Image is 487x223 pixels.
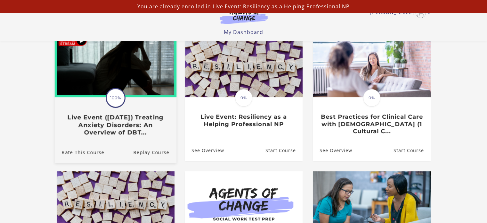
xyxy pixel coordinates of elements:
h3: Best Practices for Clinical Care with [DEMOGRAPHIC_DATA] (1 Cultural C... [320,113,424,135]
span: 100% [107,89,125,107]
a: Toggle menu [370,8,427,18]
a: Live Event (8/22/25) Treating Anxiety Disorders: An Overview of DBT...: Rate This Course [54,142,104,163]
a: Live Event: Resiliency as a Helping Professional NP: See Overview [185,140,224,161]
p: You are already enrolled in Live Event: Resiliency as a Helping Professional NP [3,3,484,10]
a: Best Practices for Clinical Care with Asian Americans (1 Cultural C...: Resume Course [393,140,430,161]
h3: Live Event ([DATE]) Treating Anxiety Disorders: An Overview of DBT... [61,114,169,136]
a: Live Event (8/22/25) Treating Anxiety Disorders: An Overview of DBT...: Resume Course [133,142,176,163]
a: Live Event: Resiliency as a Helping Professional NP: Resume Course [265,140,302,161]
a: My Dashboard [224,29,263,36]
img: Agents of Change Logo [213,9,274,24]
h3: Live Event: Resiliency as a Helping Professional NP [191,113,296,128]
span: 0% [235,89,252,107]
a: Best Practices for Clinical Care with Asian Americans (1 Cultural C...: See Overview [313,140,352,161]
span: 0% [363,89,380,107]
